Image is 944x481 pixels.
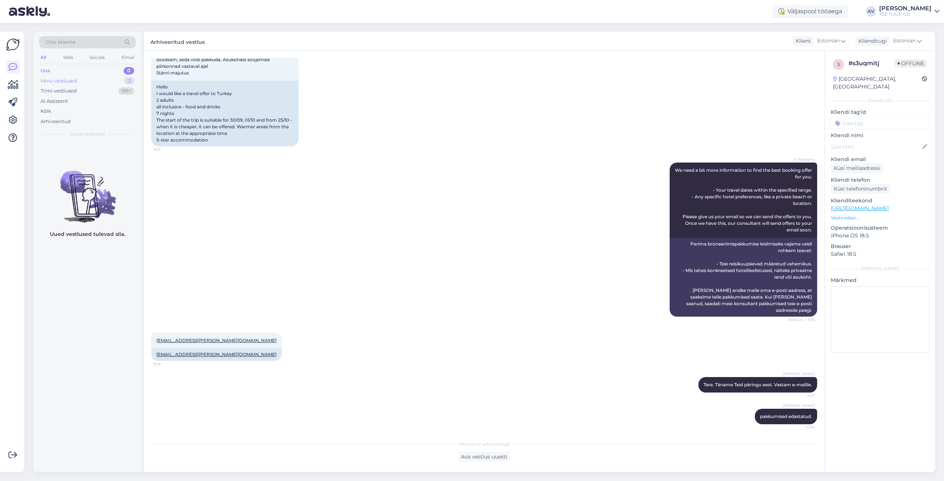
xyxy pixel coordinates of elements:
[783,371,815,377] span: [PERSON_NAME]
[704,382,812,387] span: Tere. Täname Teid päringu eest. Vastam e-mailile.
[831,118,929,129] input: Lisa tag
[893,37,916,45] span: Estonian
[831,97,929,104] div: Kliendi info
[33,157,142,224] img: No chats
[6,38,20,52] img: Askly Logo
[793,37,811,45] div: Klient
[773,5,848,18] div: Väljaspool tööaega
[817,37,840,45] span: Estonian
[831,215,929,221] p: Vaata edasi ...
[39,53,48,62] div: All
[675,167,813,233] span: We need a bit more information to find the best booking offer for you: - Your travel dates within...
[153,147,181,152] span: 9:35
[879,6,940,17] a: [PERSON_NAME]TEZ TOUR OÜ
[41,77,77,85] div: Minu vestlused
[831,197,929,205] p: Klienditeekond
[831,108,929,116] p: Kliendi tag'id
[120,53,136,62] div: Email
[783,403,815,408] span: [PERSON_NAME]
[41,118,71,125] div: Arhiveeritud
[837,62,840,67] span: s
[118,87,134,95] div: 99+
[831,232,929,240] p: iPhone OS 18.5
[895,59,927,67] span: Offline
[787,425,815,430] span: 10:14
[831,243,929,250] p: Brauser
[151,81,299,146] div: Hello I would like a travel offer to Turkey 2 adults all inclusive - food and drinks 7 nights The...
[831,224,929,232] p: Operatsioonisüsteem
[41,87,77,95] div: Tiimi vestlused
[848,59,895,68] div: # s3uqmitj
[831,132,929,139] p: Kliendi nimi
[41,98,68,105] div: AI Assistent
[866,6,876,17] div: AV
[150,36,205,46] label: Arhiveeritud vestlus
[124,77,134,85] div: 3
[831,156,929,163] p: Kliendi email
[831,276,929,284] p: Märkmed
[124,67,134,74] div: 0
[41,67,50,74] div: Uus
[760,414,812,419] span: pakkumised edastatud.
[831,184,890,194] div: Küsi telefoninumbrit
[831,143,921,151] input: Lisa nimi
[62,53,74,62] div: Web
[70,131,105,137] span: Uued vestlused
[787,157,815,162] span: AI Assistent
[787,317,815,323] span: Nähtud ✓ 9:35
[459,441,510,447] span: Vestlus on arhiveeritud
[855,37,887,45] div: Klienditugi
[831,205,889,212] a: [URL][DOMAIN_NAME]
[833,75,922,91] div: [GEOGRAPHIC_DATA], [GEOGRAPHIC_DATA]
[458,452,510,462] div: Ava vestlus uuesti
[670,238,817,317] div: Parima broneerimispakkumise leidmiseks vajame veidi rohkem teavet: - Teie reisikuupäevad määratud...
[50,230,125,238] p: Uued vestlused tulevad siia.
[41,108,51,115] div: Kõik
[88,53,106,62] div: Socials
[787,393,815,398] span: 9:47
[831,265,929,272] div: [PERSON_NAME]
[831,176,929,184] p: Kliendi telefon
[831,250,929,258] p: Safari 18.5
[879,11,931,17] div: TEZ TOUR OÜ
[879,6,931,11] div: [PERSON_NAME]
[156,352,277,357] a: [EMAIL_ADDRESS][PERSON_NAME][DOMAIN_NAME]
[153,361,181,367] span: 9:36
[831,163,883,173] div: Küsi meiliaadressi
[46,38,75,46] span: Otsi kliente
[156,338,277,343] a: [EMAIL_ADDRESS][PERSON_NAME][DOMAIN_NAME]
